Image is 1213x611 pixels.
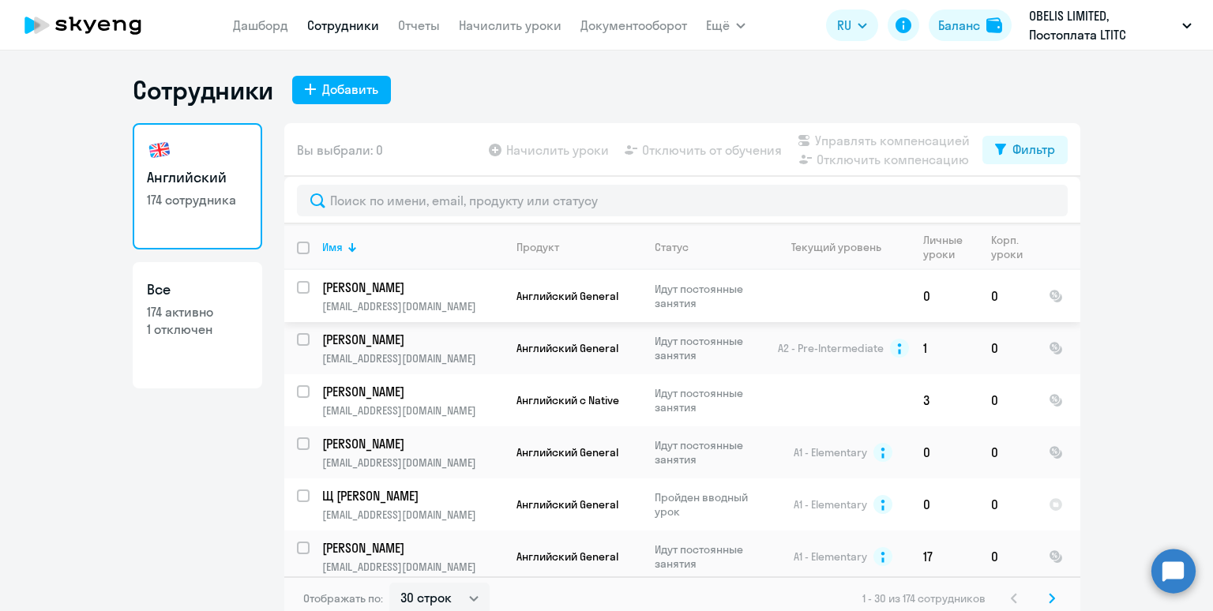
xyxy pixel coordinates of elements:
[655,282,763,310] p: Идут постоянные занятия
[459,17,561,33] a: Начислить уроки
[292,76,391,104] button: Добавить
[655,334,763,362] p: Идут постоянные занятия
[147,137,172,163] img: english
[147,303,248,320] p: 174 активно
[516,289,618,303] span: Английский General
[986,17,1002,33] img: balance
[147,191,248,208] p: 174 сотрудника
[991,233,1035,261] div: Корп. уроки
[978,478,1036,530] td: 0
[978,530,1036,583] td: 0
[929,9,1012,41] button: Балансbalance
[322,240,503,254] div: Имя
[322,279,501,296] p: [PERSON_NAME]
[297,185,1068,216] input: Поиск по имени, email, продукту или статусу
[978,426,1036,478] td: 0
[322,435,501,452] p: [PERSON_NAME]
[982,136,1068,164] button: Фильтр
[794,497,867,512] span: A1 - Elementary
[516,497,618,512] span: Английский General
[516,549,618,564] span: Английский General
[778,341,884,355] span: A2 - Pre-Intermediate
[133,123,262,249] a: Английский174 сотрудника
[322,331,501,348] p: [PERSON_NAME]
[516,393,619,407] span: Английский с Native
[322,455,503,470] p: [EMAIL_ADDRESS][DOMAIN_NAME]
[322,435,503,452] a: [PERSON_NAME]
[322,80,378,99] div: Добавить
[147,279,248,300] h3: Все
[322,487,501,504] p: Щ [PERSON_NAME]
[655,240,689,254] div: Статус
[706,9,745,41] button: Ещё
[655,490,763,519] p: Пройден вводный урок
[1029,6,1176,44] p: OBELIS LIMITED, Постоплата LTITC
[794,549,867,564] span: A1 - Elementary
[297,141,383,159] span: Вы выбрали: 0
[938,16,980,35] div: Баланс
[147,320,248,338] p: 1 отключен
[303,591,383,605] span: Отображать по:
[1021,6,1200,44] button: OBELIS LIMITED, Постоплата LTITC
[322,508,503,522] p: [EMAIL_ADDRESS][DOMAIN_NAME]
[837,16,851,35] span: RU
[776,240,910,254] div: Текущий уровень
[322,351,503,365] p: [EMAIL_ADDRESS][DOMAIN_NAME]
[911,426,978,478] td: 0
[655,542,763,571] p: Идут постоянные занятия
[978,374,1036,426] td: 0
[911,322,978,374] td: 1
[322,331,503,348] a: [PERSON_NAME]
[978,270,1036,322] td: 0
[978,322,1036,374] td: 0
[655,438,763,467] p: Идут постоянные занятия
[826,9,878,41] button: RU
[322,383,503,400] a: [PERSON_NAME]
[322,240,343,254] div: Имя
[322,539,503,557] a: [PERSON_NAME]
[706,16,730,35] span: Ещё
[862,591,986,605] span: 1 - 30 из 174 сотрудников
[133,74,273,106] h1: Сотрудники
[1012,140,1055,159] div: Фильтр
[322,383,501,400] p: [PERSON_NAME]
[398,17,440,33] a: Отчеты
[516,240,559,254] div: Продукт
[322,279,503,296] a: [PERSON_NAME]
[516,341,618,355] span: Английский General
[911,374,978,426] td: 3
[580,17,687,33] a: Документооборот
[233,17,288,33] a: Дашборд
[791,240,881,254] div: Текущий уровень
[516,445,618,459] span: Английский General
[911,478,978,530] td: 0
[322,539,501,557] p: [PERSON_NAME]
[133,262,262,388] a: Все174 активно1 отключен
[322,560,503,574] p: [EMAIL_ADDRESS][DOMAIN_NAME]
[911,270,978,322] td: 0
[923,233,978,261] div: Личные уроки
[911,530,978,583] td: 17
[147,167,248,188] h3: Английский
[322,299,503,313] p: [EMAIL_ADDRESS][DOMAIN_NAME]
[322,403,503,418] p: [EMAIL_ADDRESS][DOMAIN_NAME]
[655,386,763,414] p: Идут постоянные занятия
[307,17,379,33] a: Сотрудники
[322,487,503,504] a: Щ [PERSON_NAME]
[794,445,867,459] span: A1 - Elementary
